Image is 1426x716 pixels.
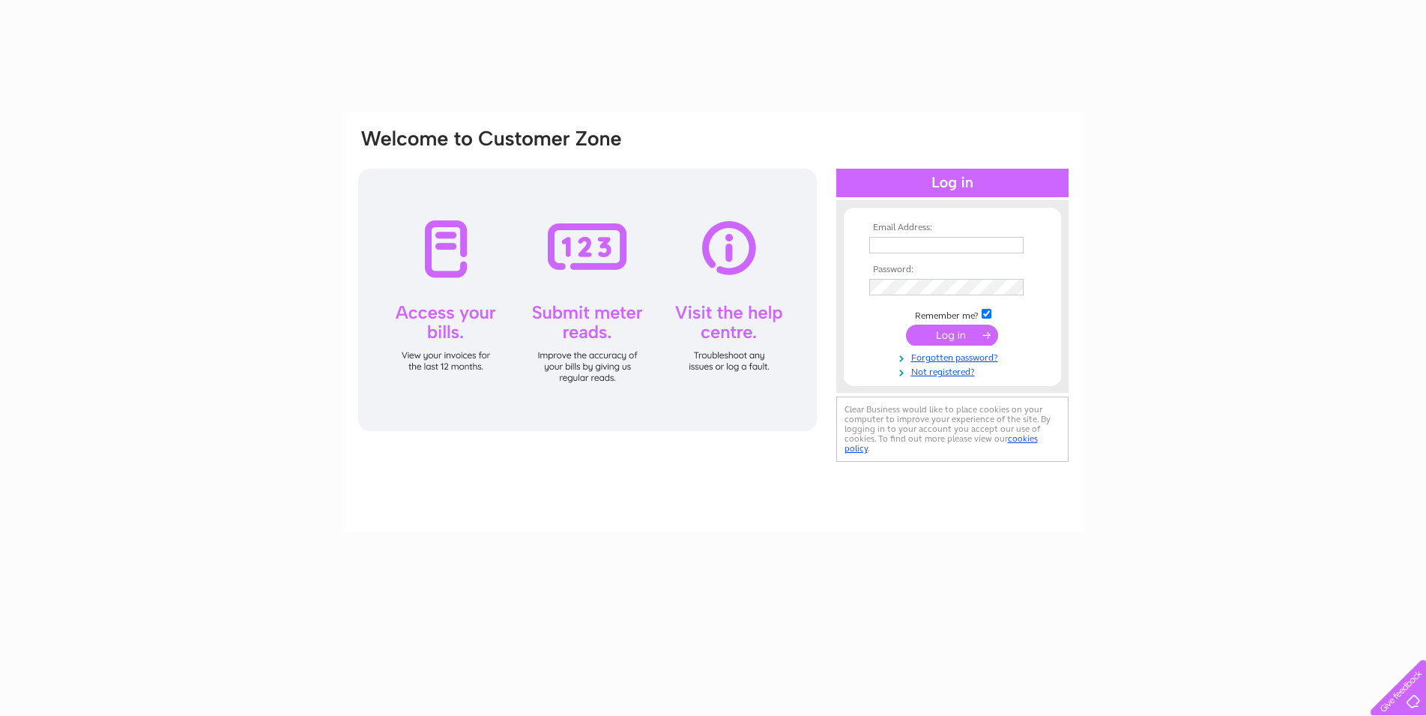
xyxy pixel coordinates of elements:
[869,349,1039,364] a: Forgotten password?
[865,223,1039,233] th: Email Address:
[865,265,1039,275] th: Password:
[845,433,1038,454] a: cookies policy
[906,325,998,346] input: Submit
[869,364,1039,378] a: Not registered?
[836,397,1069,462] div: Clear Business would like to place cookies on your computer to improve your experience of the sit...
[865,307,1039,322] td: Remember me?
